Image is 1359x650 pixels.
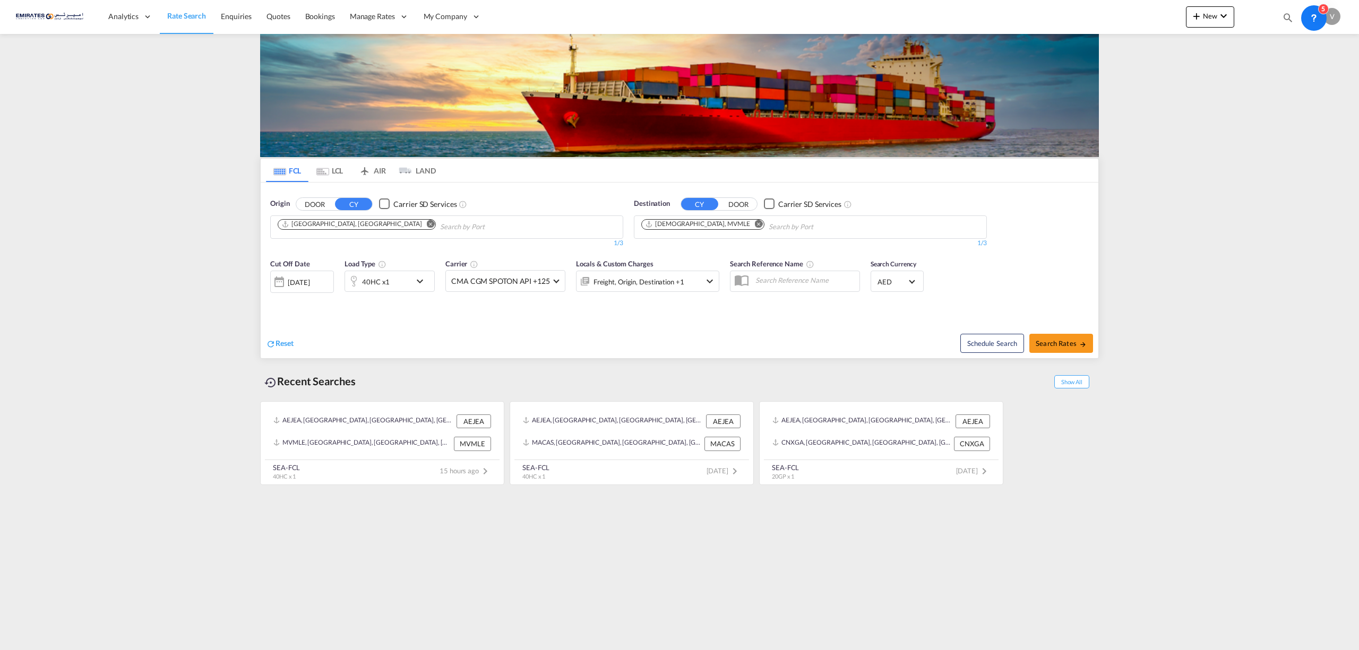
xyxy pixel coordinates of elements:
recent-search-card: AEJEA, [GEOGRAPHIC_DATA], [GEOGRAPHIC_DATA], [GEOGRAPHIC_DATA], [GEOGRAPHIC_DATA] AEJEAMACAS, [GE... [510,401,754,485]
span: Carrier [445,259,478,268]
div: 40HC x1 [362,274,390,289]
span: 20GP x 1 [772,473,794,480]
md-icon: icon-chevron-down [1217,10,1230,22]
div: AEJEA [956,414,990,428]
span: CMA CGM SPOTON API +125 [451,276,550,287]
div: AEJEA, Jebel Ali, United Arab Emirates, Middle East, Middle East [523,414,703,428]
span: Search Rates [1036,339,1087,348]
md-icon: icon-backup-restore [264,376,277,389]
div: Carrier SD Services [393,199,457,210]
md-datepicker: Select [270,292,278,306]
div: icon-refreshReset [266,338,294,350]
div: Carrier SD Services [778,199,841,210]
div: Freight Origin Destination Factory Stuffingicon-chevron-down [576,271,719,292]
div: MACAS [704,437,741,450]
span: Manage Rates [350,11,395,22]
md-icon: icon-refresh [266,339,276,349]
button: Remove [419,220,435,230]
md-icon: icon-chevron-right [479,465,492,478]
div: MACAS, Casablanca, Morocco, Northern Africa, Africa [523,437,702,450]
md-icon: Unchecked: Search for CY (Container Yard) services for all selected carriers.Checked : Search for... [459,200,467,209]
div: MVMLE, Male, Maldives, Indian Subcontinent, Asia Pacific [273,437,451,450]
span: Locals & Custom Charges [576,259,653,268]
button: CY [681,198,718,210]
div: Press delete to remove this chip. [281,220,424,229]
md-icon: icon-magnify [1282,12,1294,23]
div: SEA-FCL [522,463,549,472]
md-checkbox: Checkbox No Ink [764,198,841,210]
md-pagination-wrapper: Use the left and right arrow keys to navigate between tabs [266,159,436,182]
div: V [1323,8,1340,25]
span: Destination [634,198,670,209]
md-icon: icon-information-outline [378,260,386,268]
span: New [1190,12,1230,20]
div: Help [1300,7,1323,27]
div: Press delete to remove this chip. [645,220,752,229]
span: 40HC x 1 [522,473,545,480]
span: Quotes [266,12,290,21]
div: SEA-FCL [273,463,300,472]
md-icon: icon-plus 400-fg [1190,10,1203,22]
img: c67187802a5a11ec94275b5db69a26e6.png [16,5,88,29]
md-icon: icon-airplane [358,164,371,172]
span: Load Type [345,259,386,268]
button: Note: By default Schedule search will only considerorigin ports, destination ports and cut off da... [960,334,1024,353]
md-icon: Unchecked: Search for CY (Container Yard) services for all selected carriers.Checked : Search for... [844,200,852,209]
div: 1/3 [270,239,623,248]
input: Chips input. [440,219,541,236]
span: [DATE] [707,466,741,475]
span: Search Reference Name [730,259,814,268]
md-tab-item: LCL [308,159,351,182]
recent-search-card: AEJEA, [GEOGRAPHIC_DATA], [GEOGRAPHIC_DATA], [GEOGRAPHIC_DATA], [GEOGRAPHIC_DATA] AEJEACNXGA, [GE... [759,401,1003,485]
div: MVMLE [454,437,491,450]
div: [DATE] [270,271,334,293]
md-icon: icon-chevron-down [414,275,432,288]
span: AED [878,277,907,287]
div: icon-magnify [1282,12,1294,28]
div: SEA-FCL [772,463,799,472]
button: Remove [748,220,764,230]
span: 15 hours ago [440,466,492,475]
span: Cut Off Date [270,259,310,268]
md-chips-wrap: Chips container. Use arrow keys to select chips. [276,216,545,236]
div: Jebel Ali, AEJEA [281,220,422,229]
md-tab-item: FCL [266,159,308,182]
button: Search Ratesicon-arrow-right [1029,334,1093,353]
md-icon: icon-chevron-down [703,275,716,288]
div: [DATE] [288,278,309,287]
input: Search Reference Name [750,272,859,288]
span: Origin [270,198,289,209]
div: Freight Origin Destination Factory Stuffing [594,274,684,289]
span: Show All [1054,375,1089,388]
div: AEJEA [706,414,741,428]
div: 40HC x1icon-chevron-down [345,271,435,292]
span: My Company [424,11,467,22]
md-checkbox: Checkbox No Ink [379,198,457,210]
div: CNXGA [954,437,990,450]
span: Reset [276,339,294,348]
div: CNXGA, Xingang, China, Greater China & Far East Asia, Asia Pacific [772,437,951,450]
span: Help [1300,7,1318,25]
recent-search-card: AEJEA, [GEOGRAPHIC_DATA], [GEOGRAPHIC_DATA], [GEOGRAPHIC_DATA], [GEOGRAPHIC_DATA] AEJEAMVMLE, [GE... [260,401,504,485]
span: Bookings [305,12,335,21]
md-tab-item: AIR [351,159,393,182]
md-icon: icon-chevron-right [728,465,741,478]
div: Male, MVMLE [645,220,750,229]
span: Search Currency [871,260,917,268]
md-tab-item: LAND [393,159,436,182]
md-icon: icon-arrow-right [1079,341,1087,348]
input: Chips input. [769,219,870,236]
img: LCL+%26+FCL+BACKGROUND.png [260,34,1099,157]
div: AEJEA [457,414,491,428]
div: 1/3 [634,239,987,248]
span: 40HC x 1 [273,473,296,480]
div: AEJEA, Jebel Ali, United Arab Emirates, Middle East, Middle East [273,414,454,428]
md-chips-wrap: Chips container. Use arrow keys to select chips. [640,216,874,236]
button: CY [335,198,372,210]
span: [DATE] [956,466,991,475]
md-icon: Your search will be saved by the below given name [806,260,814,268]
span: Enquiries [221,12,252,21]
button: icon-plus 400-fgNewicon-chevron-down [1186,6,1234,28]
div: OriginDOOR CY Checkbox No InkUnchecked: Search for CY (Container Yard) services for all selected ... [261,183,1098,358]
